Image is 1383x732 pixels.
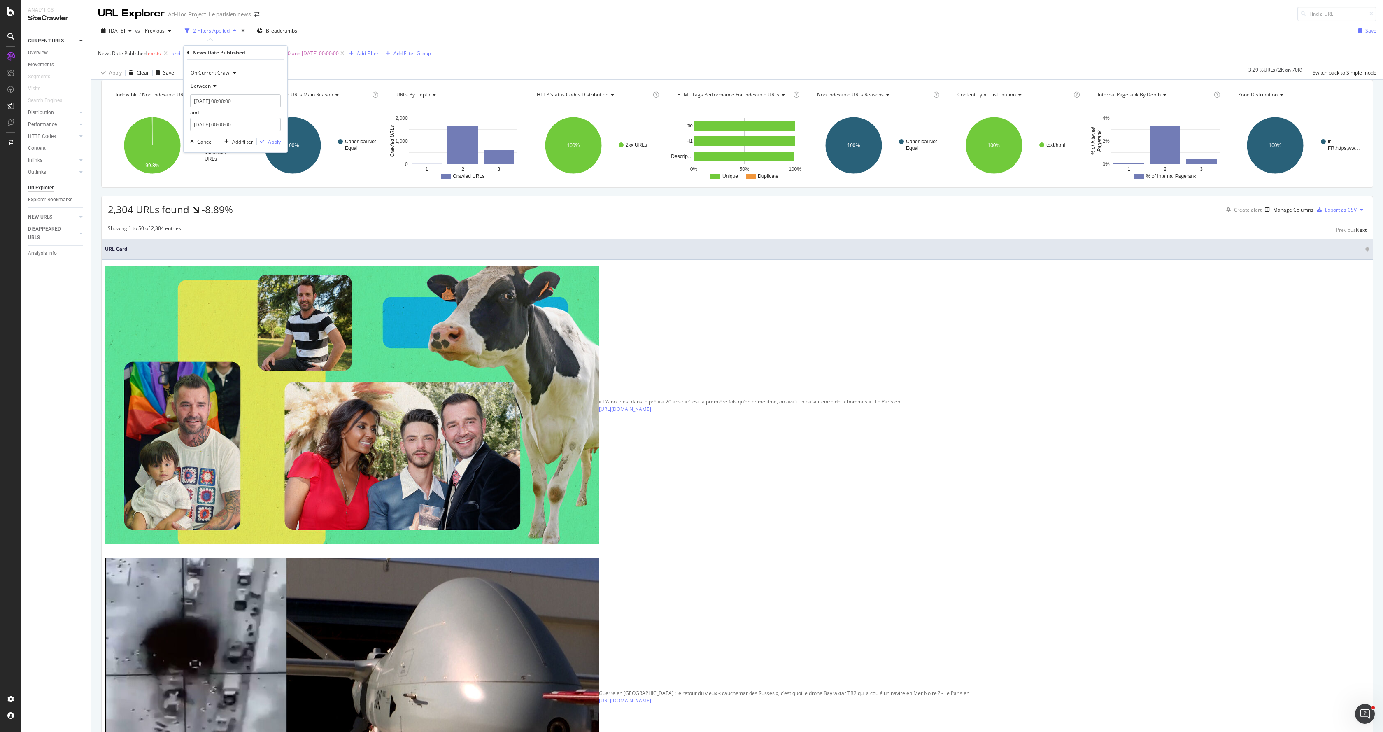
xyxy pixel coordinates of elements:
[1103,138,1110,144] text: 2%
[1230,110,1367,181] svg: A chart.
[1098,91,1161,98] span: Internal Pagerank by Depth
[671,154,693,159] text: Descrip…
[529,110,664,181] svg: A chart.
[28,120,57,129] div: Performance
[190,118,281,131] input: Select a day and time
[1234,206,1262,213] div: Create alert
[957,91,1016,98] span: Content Type Distribution
[28,156,77,165] a: Inlinks
[28,72,58,81] a: Segments
[114,88,230,101] h4: Indexable / Non-Indexable URLs Distribution
[193,27,230,34] div: 2 Filters Applied
[28,144,85,153] a: Content
[183,50,231,57] span: News Date Published
[567,142,580,148] text: 100%
[28,37,64,45] div: CURRENT URLS
[599,406,651,413] a: [URL][DOMAIN_NAME]
[28,108,77,117] a: Distribution
[254,24,300,37] button: Breadcrumbs
[28,132,56,141] div: HTTP Codes
[599,690,969,697] div: Guerre en [GEOGRAPHIC_DATA] : le retour du vieux « cauchemar des Russes », c’est quoi le drone Ba...
[254,48,339,59] span: [DATE] 00:00:00 and [DATE] 00:00:00
[153,66,174,79] button: Save
[722,173,738,179] text: Unique
[126,66,149,79] button: Clear
[389,110,524,181] svg: A chart.
[105,266,599,544] img: main image
[453,173,484,179] text: Crawled URLs
[257,138,281,146] button: Apply
[690,166,697,172] text: 0%
[599,697,651,704] a: [URL][DOMAIN_NAME]
[1096,88,1212,101] h4: Internal Pagerank by Depth
[1313,69,1376,76] div: Switch back to Simple mode
[109,69,122,76] div: Apply
[1325,206,1357,213] div: Export as CSV
[817,91,884,98] span: Non-Indexable URLs Reasons
[28,14,84,23] div: SiteCrawler
[393,50,431,57] div: Add Filter Group
[190,94,281,131] div: and
[346,49,379,58] button: Add Filter
[1090,110,1226,181] div: A chart.
[142,24,175,37] button: Previous
[675,88,792,101] h4: HTML Tags Performance for Indexable URLs
[1355,24,1376,37] button: Save
[1200,166,1203,172] text: 3
[497,166,500,172] text: 3
[669,110,805,181] div: A chart.
[268,138,281,145] div: Apply
[1328,139,1332,145] text: fr-
[266,27,297,34] span: Breadcrumbs
[193,49,245,56] div: News Date Published
[232,138,253,145] div: Add filter
[28,196,72,204] div: Explorer Bookmarks
[98,50,147,57] span: News Date Published
[906,139,937,145] text: Canonical Not
[28,225,70,242] div: DISAPPEARED URLS
[108,225,181,235] div: Showing 1 to 50 of 2,304 entries
[1336,225,1356,235] button: Previous
[248,110,384,181] div: A chart.
[28,213,52,221] div: NEW URLS
[108,203,189,216] span: 2,304 URLs found
[1313,203,1357,216] button: Export as CSV
[28,84,40,93] div: Visits
[950,110,1085,181] svg: A chart.
[169,49,183,57] button: and
[345,145,358,151] text: Equal
[28,144,46,153] div: Content
[163,69,174,76] div: Save
[461,166,464,172] text: 2
[1297,7,1376,21] input: Find a URL
[739,166,749,172] text: 50%
[28,184,54,192] div: Url Explorer
[148,50,161,57] span: exists
[28,249,85,258] a: Analysis Info
[135,27,142,34] span: vs
[28,108,54,117] div: Distribution
[98,24,135,37] button: [DATE]
[28,49,85,57] a: Overview
[108,110,243,181] div: A chart.
[191,69,230,76] span: On Current Crawl
[395,88,517,101] h4: URLs by Depth
[1223,203,1262,216] button: Create alert
[1356,225,1367,235] button: Next
[28,72,50,81] div: Segments
[809,110,945,181] svg: A chart.
[254,88,370,101] h4: Non-Indexable URLs Main Reason
[686,138,693,144] text: H1
[1046,142,1065,148] text: text/html
[105,245,1363,253] span: URL Card
[382,49,431,58] button: Add Filter Group
[1355,704,1375,724] iframe: Intercom live chat
[815,88,931,101] h4: Non-Indexable URLs Reasons
[389,125,395,157] text: Crawled URLs
[187,138,213,146] button: Cancel
[28,96,70,105] a: Search Engines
